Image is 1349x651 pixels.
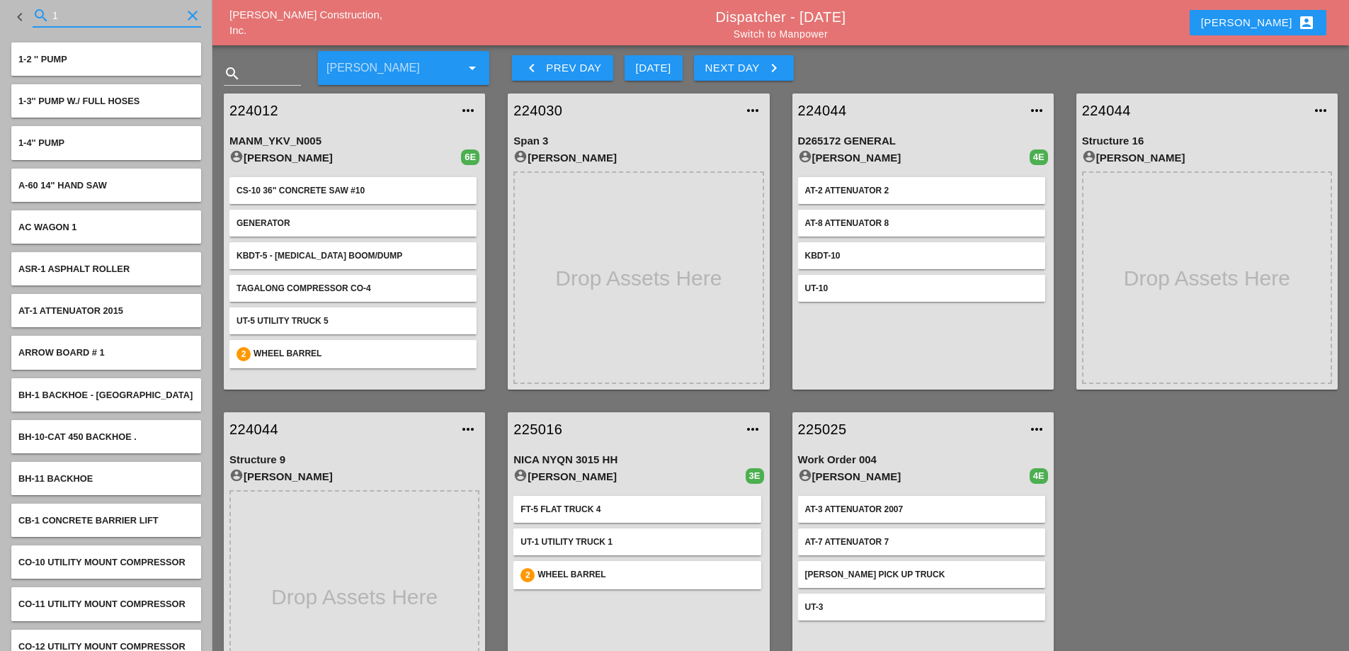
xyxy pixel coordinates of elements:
a: 224012 [229,100,451,121]
i: clear [184,7,201,24]
div: [PERSON_NAME] [1082,149,1332,166]
button: [DATE] [625,55,683,81]
i: search [224,65,241,82]
button: [PERSON_NAME] [1190,10,1326,35]
i: more_horiz [1028,421,1045,438]
div: 4E [1030,468,1048,484]
span: Arrow Board # 1 [18,347,105,358]
a: 224030 [513,100,735,121]
div: UT-1 Utility Truck 1 [520,536,753,548]
div: [DATE] [636,60,671,77]
div: 4E [1030,149,1048,165]
div: Work Order 004 [798,452,1048,468]
i: search [33,7,50,24]
i: more_horiz [460,102,477,119]
span: A-60 14" hand saw [18,180,107,191]
span: AC Wagon 1 [18,222,76,232]
div: Structure 9 [229,452,479,468]
div: 2 [237,347,251,361]
a: 224044 [798,100,1020,121]
i: account_circle [1082,149,1096,164]
i: account_circle [513,149,528,164]
button: Prev Day [512,55,613,81]
div: KBDT-5 - [MEDICAL_DATA] Boom/dump [237,249,469,262]
div: [PERSON_NAME] [229,468,479,485]
div: Structure 16 [1082,133,1332,149]
div: [PERSON_NAME] [229,149,461,166]
span: CO-10 Utility Mount Compressor [18,557,186,567]
span: BH-10-cat 450 Backhoe . [18,431,137,442]
div: Generator [237,217,469,230]
a: Switch to Manpower [734,28,828,40]
a: Dispatcher - [DATE] [716,9,846,25]
div: AT-3 Attenuator 2007 [805,503,1038,516]
a: 225025 [798,419,1020,440]
span: ASR-1 Asphalt roller [18,264,130,274]
div: [PERSON_NAME] [513,468,745,485]
button: Next Day [694,55,794,81]
div: CS-10 36" Concrete saw #10 [237,184,469,197]
i: more_horiz [1028,102,1045,119]
div: AT-2 Attenuator 2 [805,184,1038,197]
a: 224044 [229,419,451,440]
i: account_circle [798,468,812,482]
span: CO-11 Utility Mount Compressor [18,599,186,609]
a: [PERSON_NAME] Construction, Inc. [229,9,382,37]
div: 6E [461,149,479,165]
span: BH-1 Backhoe - [GEOGRAPHIC_DATA] [18,390,193,400]
span: 1-3'' PUMP W./ FULL HOSES [18,96,140,106]
div: KBDT-10 [805,249,1038,262]
i: account_circle [798,149,812,164]
div: UT-10 [805,282,1038,295]
div: AT-8 ATTENUATOR 8 [805,217,1038,230]
i: keyboard_arrow_left [523,60,540,77]
div: Prev Day [523,60,601,77]
i: keyboard_arrow_left [11,9,28,26]
i: keyboard_arrow_right [765,60,782,77]
i: account_circle [229,468,244,482]
div: Wheel Barrel [254,347,469,361]
div: Next Day [705,60,782,77]
span: 1-4'' PUMP [18,137,64,148]
div: AT-7 ATTENUATOR 7 [805,536,1038,548]
i: account_circle [229,149,244,164]
div: MANM_YKV_N005 [229,133,479,149]
i: arrow_drop_down [464,60,481,77]
span: 1-2 '' PUMP [18,54,67,64]
div: [PERSON_NAME] [798,468,1030,485]
div: 2 [520,568,535,582]
i: account_circle [513,468,528,482]
div: Span 3 [513,133,763,149]
div: [PERSON_NAME] [1201,14,1315,31]
div: Wheel Barrel [537,568,753,582]
div: FT-5 Flat Truck 4 [520,503,753,516]
div: 3E [746,468,764,484]
div: [PERSON_NAME] Pick up Truck [805,568,1038,581]
i: more_horiz [460,421,477,438]
div: [PERSON_NAME] [798,149,1030,166]
span: BH-11 Backhoe [18,473,93,484]
div: UT-5 Utility Truck 5 [237,315,469,327]
span: AT-1 Attenuator 2015 [18,305,123,316]
div: D265172 GENERAL [798,133,1048,149]
i: account_box [1298,14,1315,31]
div: Tagalong Compressor CO-4 [237,282,469,295]
a: 225016 [513,419,735,440]
input: Search for equipment [52,4,181,27]
i: more_horiz [744,102,761,119]
div: [PERSON_NAME] [513,149,763,166]
a: 224044 [1082,100,1304,121]
span: CB-1 Concrete Barrier Lift [18,515,159,526]
div: NICA NYQN 3015 HH [513,452,763,468]
div: UT-3 [805,601,1038,613]
i: more_horiz [1312,102,1329,119]
i: more_horiz [744,421,761,438]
